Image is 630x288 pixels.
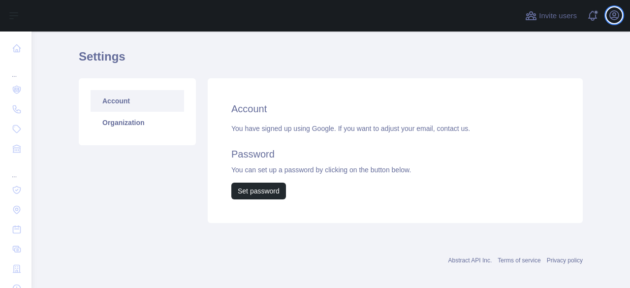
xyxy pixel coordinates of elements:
[539,10,577,22] span: Invite users
[231,183,286,199] button: Set password
[8,160,24,179] div: ...
[91,112,184,133] a: Organization
[231,147,559,161] h2: Password
[547,257,583,264] a: Privacy policy
[8,59,24,79] div: ...
[448,257,492,264] a: Abstract API Inc.
[523,8,579,24] button: Invite users
[79,49,583,72] h1: Settings
[91,90,184,112] a: Account
[498,257,540,264] a: Terms of service
[231,124,559,199] div: You have signed up using Google. If you want to adjust your email, You can set up a password by c...
[231,102,559,116] h2: Account
[437,125,470,132] a: contact us.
